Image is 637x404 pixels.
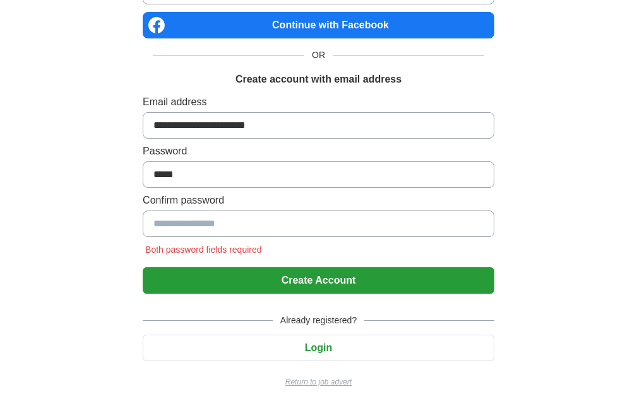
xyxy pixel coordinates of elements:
[143,335,494,361] button: Login
[235,72,402,87] h1: Create account with email address
[143,12,494,38] a: Continue with Facebook
[143,267,494,294] button: Create Account
[304,49,333,62] span: OR
[143,342,494,353] a: Login
[143,95,494,110] label: Email address
[273,314,364,327] span: Already registered?
[143,245,264,255] span: Both password fields required
[143,144,494,159] label: Password
[143,193,494,208] label: Confirm password
[143,376,494,388] a: Return to job advert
